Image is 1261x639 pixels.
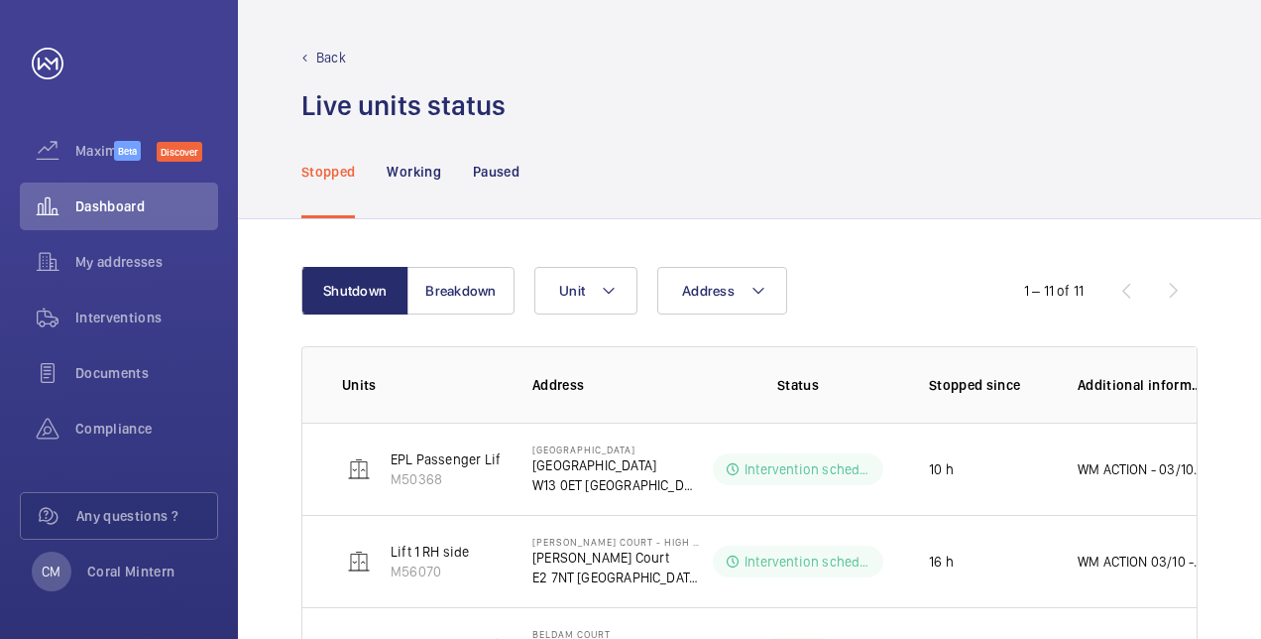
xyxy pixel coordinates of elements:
[76,506,217,526] span: Any questions ?
[391,542,470,562] p: Lift 1 RH side
[929,375,1046,395] p: Stopped since
[534,267,637,315] button: Unit
[1024,281,1084,301] div: 1 – 11 of 11
[1078,459,1204,479] p: WM ACTION - 03/10 - Follow up [DATE] - No access
[473,162,519,182] p: Paused
[42,562,60,581] p: CM
[301,87,506,124] h1: Live units status
[532,455,699,475] p: [GEOGRAPHIC_DATA]
[532,536,699,548] p: [PERSON_NAME] Court - High Risk Building
[75,363,218,383] span: Documents
[532,475,699,495] p: W13 0ET [GEOGRAPHIC_DATA]
[75,308,218,327] span: Interventions
[532,548,699,568] p: [PERSON_NAME] Court
[87,562,175,581] p: Coral Mintern
[391,562,470,581] p: M56070
[713,375,883,395] p: Status
[114,141,141,161] span: Beta
[745,552,871,572] p: Intervention scheduled
[157,142,202,162] span: Discover
[75,196,218,216] span: Dashboard
[75,252,218,272] span: My addresses
[1078,375,1204,395] p: Additional information
[682,283,735,299] span: Address
[559,283,585,299] span: Unit
[745,459,871,479] p: Intervention scheduled
[387,162,440,182] p: Working
[532,568,699,587] p: E2 7NT [GEOGRAPHIC_DATA]
[301,267,408,315] button: Shutdown
[657,267,787,315] button: Address
[929,459,954,479] p: 10 h
[929,552,954,572] p: 16 h
[347,550,371,574] img: elevator.svg
[75,419,218,439] span: Compliance
[391,469,505,489] p: M50368
[1078,552,1204,572] p: WM ACTION 03/10 - Follow up [DATE] - No access
[301,162,355,182] p: Stopped
[342,375,501,395] p: Units
[407,267,515,315] button: Breakdown
[532,375,699,395] p: Address
[75,141,114,161] span: Maximize
[316,48,346,67] p: Back
[532,444,699,455] p: [GEOGRAPHIC_DATA]
[391,449,505,469] p: EPL Passenger Lift
[347,457,371,481] img: elevator.svg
